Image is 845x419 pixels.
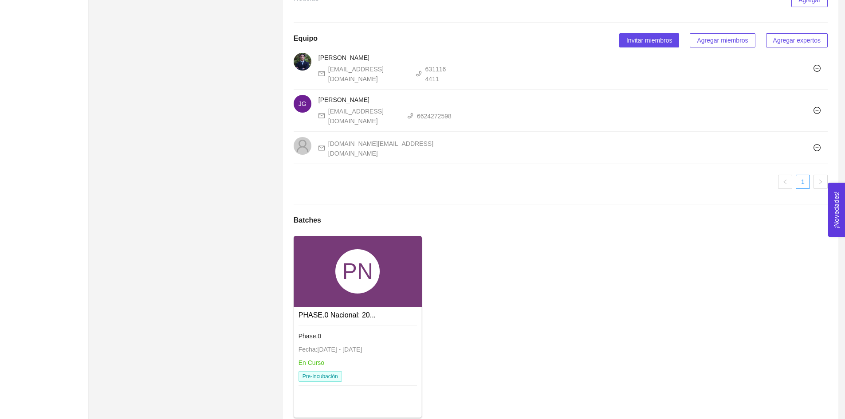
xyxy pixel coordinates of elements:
[810,65,824,72] span: minus-circle
[828,183,845,237] button: Open Feedback Widget
[796,175,810,188] a: 1
[318,70,325,77] span: mail
[295,139,310,153] span: user
[318,145,325,151] span: mail
[782,179,788,184] span: left
[810,141,824,155] button: minus-circle
[328,139,452,158] div: [DOMAIN_NAME][EMAIL_ADDRESS][DOMAIN_NAME]
[299,346,362,353] span: Fecha: [DATE] - [DATE]
[778,175,792,189] button: left
[690,33,755,47] button: Agregar miembros
[294,53,311,70] img: 1754004337531-Imagen%20de%20WhatsApp%202025-02-06%20a%20las%2001.46.03_9af4cffb.jpg
[619,33,679,47] button: Invitar miembros
[766,33,828,47] button: Agregar expertos
[814,175,828,189] button: right
[810,107,824,114] span: minus-circle
[318,54,369,61] span: [PERSON_NAME]
[818,179,823,184] span: right
[773,35,821,45] span: Agregar expertos
[778,175,792,189] li: Página anterior
[299,371,342,382] span: Pre-incubación
[299,95,307,113] span: JG
[810,103,824,117] button: minus-circle
[299,333,321,340] span: Phase.0
[697,35,748,45] span: Agregar miembros
[318,96,369,103] span: [PERSON_NAME]
[294,33,318,44] h5: Equipo
[626,35,672,45] span: Invitar miembros
[335,249,380,294] div: PN
[810,144,824,151] span: minus-circle
[294,215,321,226] h5: Batches
[328,106,400,126] div: [EMAIL_ADDRESS][DOMAIN_NAME]
[810,61,824,75] button: minus-circle
[425,64,452,84] div: 631116 4411
[417,111,452,121] div: 6624272598
[299,311,376,319] a: PHASE.0 Nacional: 20...
[318,113,325,119] span: mail
[814,175,828,189] li: Página siguiente
[299,359,324,366] span: En Curso
[328,64,409,84] div: [EMAIL_ADDRESS][DOMAIN_NAME]
[407,113,413,119] span: phone
[416,70,422,77] span: phone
